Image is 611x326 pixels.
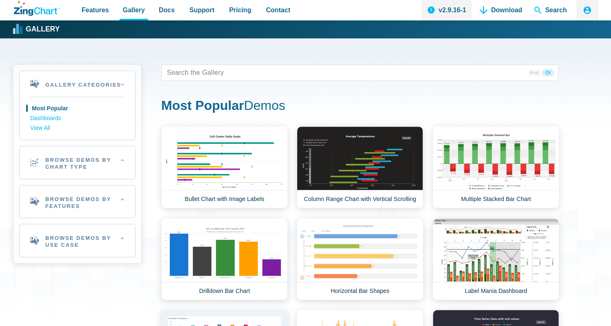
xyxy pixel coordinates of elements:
span: Support [189,4,214,16]
a: Gallery [14,23,60,36]
a: Horizontal Bar Shapes [297,218,423,300]
span: Docs [159,4,175,16]
a: Bullet Chart with Image Labels [161,126,288,208]
a: Multiple Stacked Bar Chart [433,126,559,208]
span: Contact [266,4,291,16]
h2: Gallery Categories [20,71,135,97]
h1: Demos [161,97,558,116]
span: Gallery [123,4,145,16]
span: Pricing [229,4,251,16]
h2: Browse Demos By Use Case [20,224,135,257]
strong: Gallery [26,26,60,33]
a: Label Mania Dashboard [433,218,559,300]
span: Or [542,69,554,76]
span: And [526,69,542,76]
a: ZingChart Logo. Click to return to the homepage [14,1,60,16]
a: Drilldown Bar Chart [161,218,288,300]
h2: Browse Demos By Chart Type [20,146,135,179]
span: Features [82,4,109,16]
h2: Browse Demos By Features [20,185,135,218]
a: View All [30,123,124,133]
strong: Most Popular [161,98,244,113]
a: Dashboards [30,114,124,123]
a: Most Popular [30,104,124,114]
a: Column Range Chart with Vertical Scrolling [297,126,423,208]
